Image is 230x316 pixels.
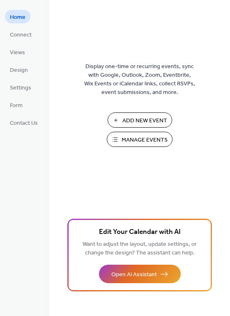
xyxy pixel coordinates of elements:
span: Contact Us [10,119,38,128]
a: Form [5,98,28,112]
span: Connect [10,31,32,39]
a: Views [5,45,30,59]
button: Add New Event [108,112,172,128]
span: Want to adjust the layout, update settings, or change the design? The assistant can help. [83,239,197,259]
a: Contact Us [5,116,43,129]
button: Open AI Assistant [99,265,181,283]
span: Edit Your Calendar with AI [99,227,181,238]
span: Home [10,13,25,22]
span: Views [10,48,25,57]
a: Connect [5,27,37,41]
span: Open AI Assistant [111,270,157,279]
span: Form [10,101,23,110]
span: Design [10,66,28,75]
a: Settings [5,80,36,94]
span: Display one-time or recurring events, sync with Google, Outlook, Zoom, Eventbrite, Wix Events or ... [84,62,195,97]
span: Settings [10,84,31,92]
span: Manage Events [122,136,168,144]
a: Design [5,63,33,76]
button: Manage Events [107,132,172,147]
a: Home [5,10,30,23]
span: Add New Event [122,117,167,125]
